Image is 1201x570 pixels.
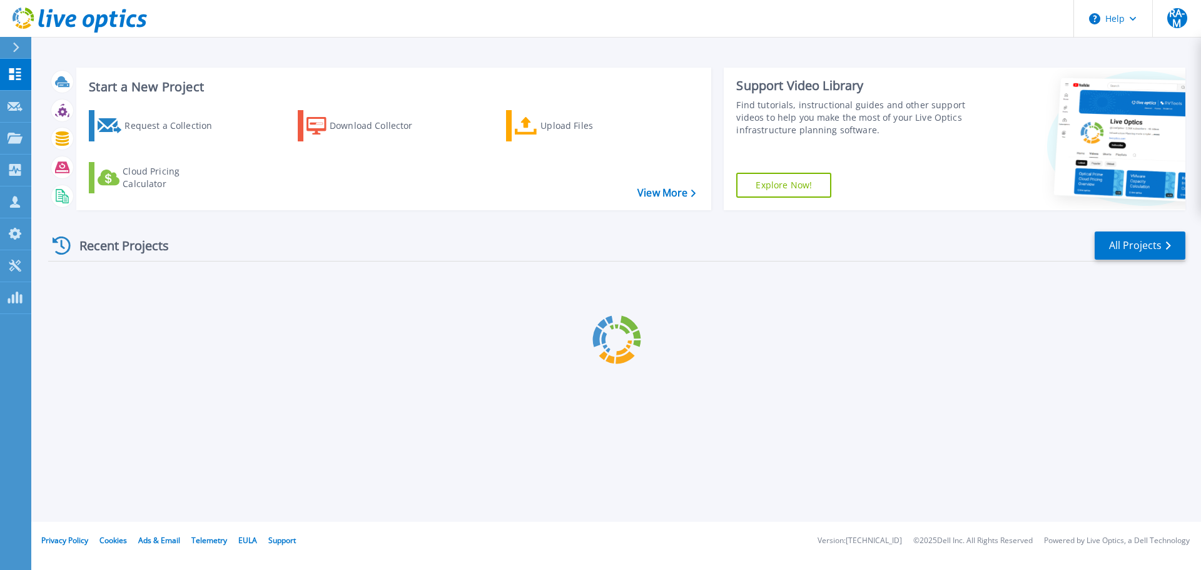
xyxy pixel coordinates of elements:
a: EULA [238,535,257,546]
a: Ads & Email [138,535,180,546]
a: Upload Files [506,110,646,141]
div: Download Collector [330,113,430,138]
a: Privacy Policy [41,535,88,546]
li: Powered by Live Optics, a Dell Technology [1044,537,1190,545]
a: Telemetry [191,535,227,546]
a: Support [268,535,296,546]
span: RA-M [1167,8,1187,28]
h3: Start a New Project [89,80,696,94]
div: Upload Files [540,113,641,138]
div: Cloud Pricing Calculator [123,165,223,190]
a: Download Collector [298,110,437,141]
a: Request a Collection [89,110,228,141]
div: Find tutorials, instructional guides and other support videos to help you make the most of your L... [736,99,971,136]
a: All Projects [1095,232,1185,260]
div: Request a Collection [124,113,225,138]
a: View More [637,187,696,199]
li: Version: [TECHNICAL_ID] [818,537,902,545]
a: Cloud Pricing Calculator [89,162,228,193]
a: Explore Now! [736,173,831,198]
a: Cookies [99,535,127,546]
div: Recent Projects [48,230,186,261]
div: Support Video Library [736,78,971,94]
li: © 2025 Dell Inc. All Rights Reserved [913,537,1033,545]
